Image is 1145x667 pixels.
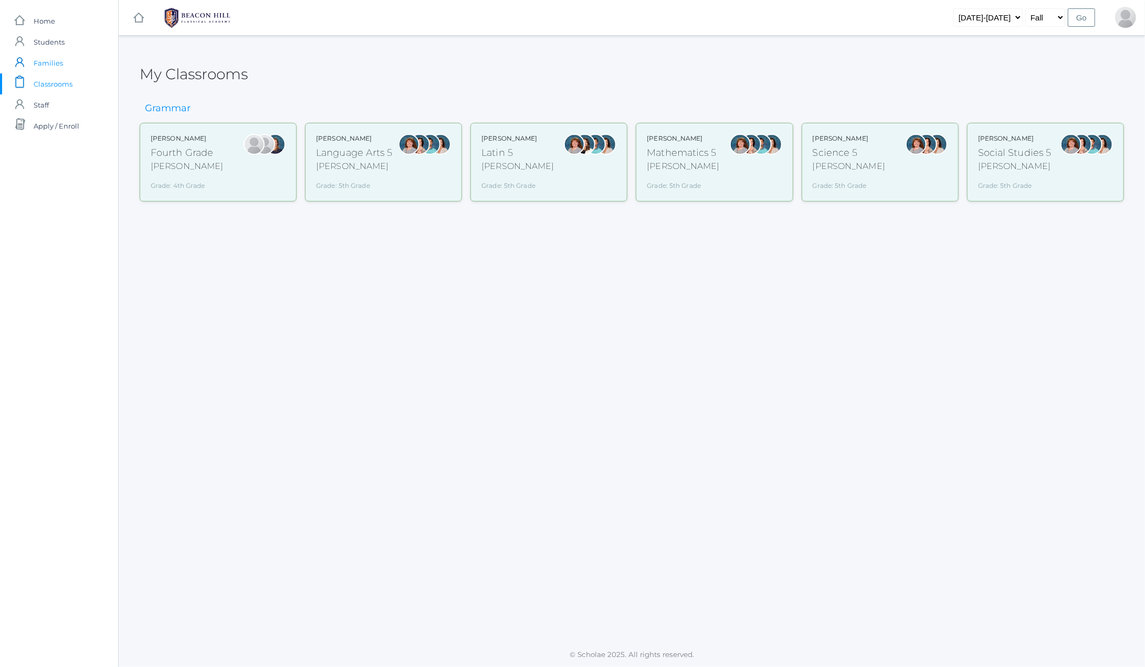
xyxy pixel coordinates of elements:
[151,146,223,160] div: Fourth Grade
[730,134,751,155] div: Sarah Bence
[585,134,606,155] div: Westen Taylor
[595,134,616,155] div: Cari Burke
[813,177,885,190] div: Grade: 5th Grade
[906,134,927,155] div: Sarah Bence
[34,94,49,115] span: Staff
[430,134,451,155] div: Cari Burke
[316,160,393,173] div: [PERSON_NAME]
[1060,134,1081,155] div: Sarah Bence
[140,66,248,82] h2: My Classrooms
[813,160,885,173] div: [PERSON_NAME]
[34,10,55,31] span: Home
[316,177,393,190] div: Grade: 5th Grade
[1071,134,1092,155] div: Rebecca Salazar
[978,160,1052,173] div: [PERSON_NAME]
[927,134,948,155] div: Cari Burke
[1081,134,1102,155] div: Westen Taylor
[1068,8,1095,27] input: Go
[564,134,585,155] div: Sarah Bence
[119,649,1145,660] p: © Scholae 2025. All rights reserved.
[409,134,430,155] div: Rebecca Salazar
[140,103,196,114] h3: Grammar
[151,177,223,190] div: Grade: 4th Grade
[158,5,237,31] img: BHCALogos-05-308ed15e86a5a0abce9b8dd61676a3503ac9727e845dece92d48e8588c001991.png
[978,146,1052,160] div: Social Studies 5
[916,134,937,155] div: Rebecca Salazar
[751,134,772,155] div: Westen Taylor
[978,177,1052,190] div: Grade: 5th Grade
[740,134,761,155] div: Rebecca Salazar
[813,134,885,143] div: [PERSON_NAME]
[398,134,419,155] div: Sarah Bence
[419,134,440,155] div: Westen Taylor
[151,134,223,143] div: [PERSON_NAME]
[574,134,595,155] div: Teresa Deutsch
[761,134,782,155] div: Cari Burke
[481,177,554,190] div: Grade: 5th Grade
[481,134,554,143] div: [PERSON_NAME]
[481,146,554,160] div: Latin 5
[813,146,885,160] div: Science 5
[316,146,393,160] div: Language Arts 5
[481,160,554,173] div: [PERSON_NAME]
[978,134,1052,143] div: [PERSON_NAME]
[244,134,265,155] div: Lydia Chaffin
[34,52,63,73] span: Families
[265,134,286,155] div: Ellie Bradley
[34,115,79,136] span: Apply / Enroll
[647,177,719,190] div: Grade: 5th Grade
[647,134,719,143] div: [PERSON_NAME]
[151,160,223,173] div: [PERSON_NAME]
[1115,7,1136,28] div: J'Lene Baron
[647,146,719,160] div: Mathematics 5
[34,73,72,94] span: Classrooms
[1092,134,1113,155] div: Cari Burke
[647,160,719,173] div: [PERSON_NAME]
[316,134,393,143] div: [PERSON_NAME]
[34,31,65,52] span: Students
[254,134,275,155] div: Heather Porter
